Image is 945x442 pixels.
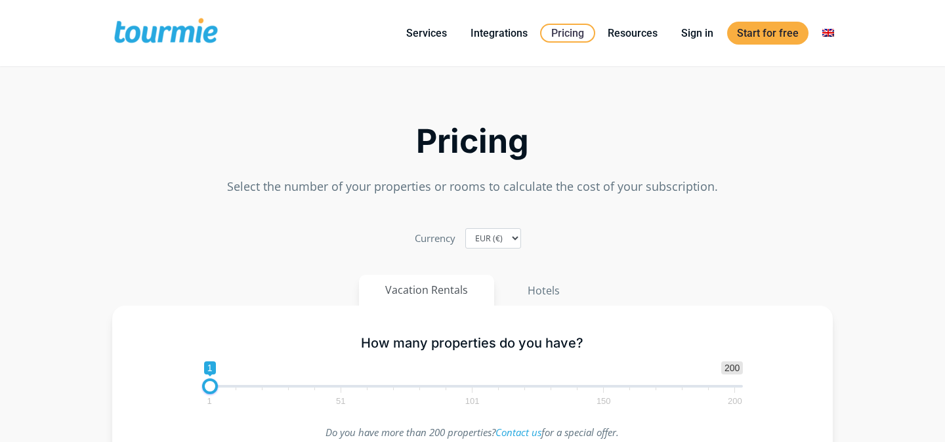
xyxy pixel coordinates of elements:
button: Vacation Rentals [359,275,494,306]
p: Select the number of your properties or rooms to calculate the cost of your subscription. [112,178,833,195]
span: 150 [595,398,613,404]
p: Do you have more than 200 properties? for a special offer. [202,424,744,441]
label: Currency [415,230,455,247]
a: Resources [598,25,667,41]
a: Services [396,25,457,41]
a: Integrations [461,25,537,41]
a: Pricing [540,24,595,43]
span: 1 [204,361,216,374]
a: Contact us [495,426,541,439]
a: Start for free [727,22,808,45]
button: Hotels [501,275,587,306]
span: 51 [334,398,347,404]
h2: Pricing [112,126,833,157]
h5: How many properties do you have? [202,335,744,352]
span: 1 [205,398,213,404]
span: 200 [721,361,743,374]
span: 200 [726,398,744,404]
a: Sign in [671,25,723,41]
span: 101 [463,398,482,404]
